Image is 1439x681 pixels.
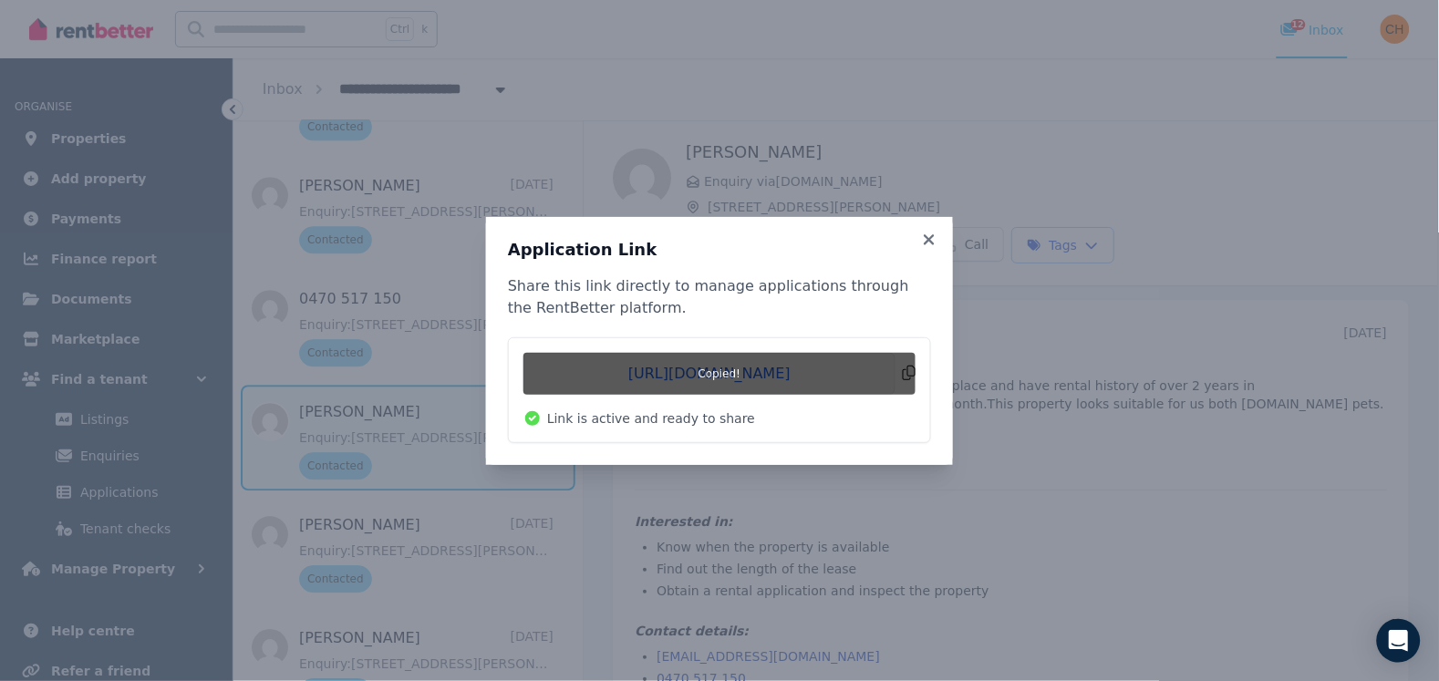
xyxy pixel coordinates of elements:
[547,409,755,428] span: Link is active and ready to share
[1377,619,1421,663] div: Open Intercom Messenger
[508,275,931,319] p: Share this link directly to manage applications through the RentBetter platform.
[523,353,916,395] button: [URL][DOMAIN_NAME]Copied!
[508,239,931,261] h3: Application Link
[523,353,916,395] span: Copied!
